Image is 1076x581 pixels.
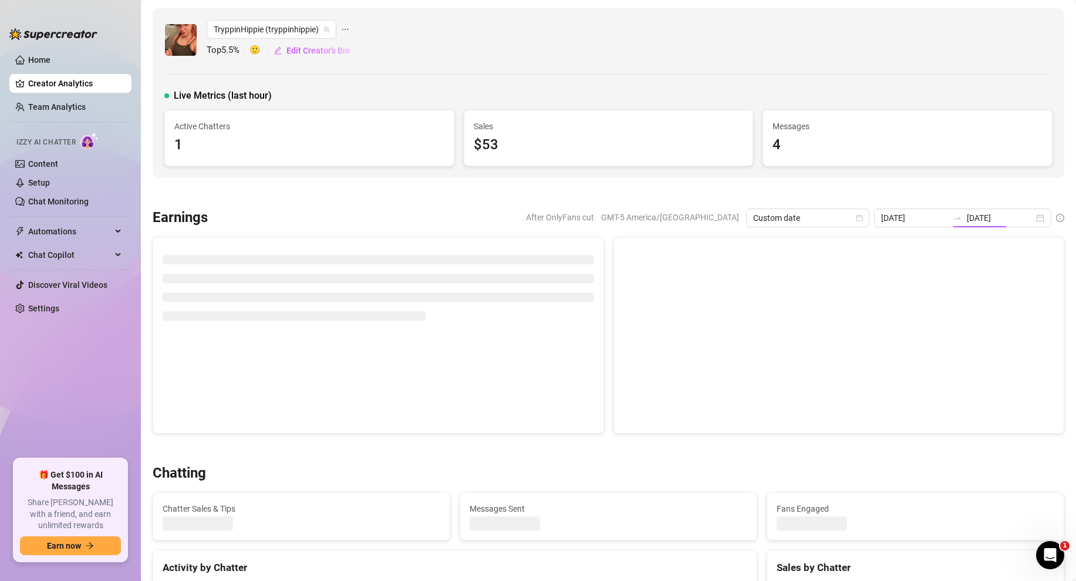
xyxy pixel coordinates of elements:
[773,120,1043,133] span: Messages
[773,134,1043,156] div: 4
[777,502,1054,515] span: Fans Engaged
[777,560,1054,576] div: Sales by Chatter
[86,542,94,550] span: arrow-right
[28,280,107,290] a: Discover Viral Videos
[153,209,208,227] h3: Earnings
[165,24,197,56] img: TryppinHippie
[16,137,76,148] span: Izzy AI Chatter
[15,227,25,236] span: thunderbolt
[953,213,962,223] span: to
[1060,541,1070,550] span: 1
[163,502,440,515] span: Chatter Sales & Tips
[28,178,50,187] a: Setup
[80,132,99,149] img: AI Chatter
[249,43,273,58] span: 🙂
[28,222,112,241] span: Automations
[601,209,739,226] span: GMT-5 America/[GEOGRAPHIC_DATA]
[474,120,744,133] span: Sales
[163,560,747,576] div: Activity by Chatter
[273,41,350,60] button: Edit Creator's Bio
[856,214,863,221] span: calendar
[341,20,349,39] span: ellipsis
[323,26,330,33] span: team
[28,102,86,112] a: Team Analytics
[153,464,206,483] h3: Chatting
[286,46,350,55] span: Edit Creator's Bio
[526,209,594,226] span: After OnlyFans cut
[274,46,282,55] span: edit
[174,120,444,133] span: Active Chatters
[28,197,89,206] a: Chat Monitoring
[207,43,249,58] span: Top 5.5 %
[28,246,112,264] span: Chat Copilot
[967,211,1034,224] input: End date
[881,211,948,224] input: Start date
[47,541,81,550] span: Earn now
[20,469,121,492] span: 🎁 Get $100 in AI Messages
[28,55,50,65] a: Home
[214,21,329,38] span: TryppinHippie (tryppinhippie)
[28,74,122,93] a: Creator Analytics
[953,213,962,223] span: swap-right
[28,304,59,313] a: Settings
[1056,214,1064,222] span: info-circle
[753,209,862,227] span: Custom date
[174,134,444,156] div: 1
[474,134,744,156] div: $53
[20,536,121,555] button: Earn nowarrow-right
[9,28,97,40] img: logo-BBDzfeDw.svg
[20,497,121,532] span: Share [PERSON_NAME] with a friend, and earn unlimited rewards
[1036,541,1064,569] iframe: Intercom live chat
[174,89,272,103] span: Live Metrics (last hour)
[470,502,747,515] span: Messages Sent
[15,251,23,259] img: Chat Copilot
[28,159,58,169] a: Content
